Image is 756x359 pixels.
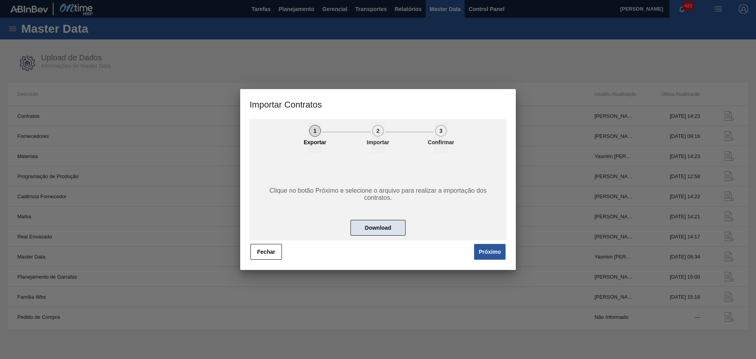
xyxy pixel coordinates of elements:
[435,125,447,137] div: 3
[240,89,516,119] h3: Importar Contratos
[250,244,282,260] button: Fechar
[421,139,461,145] p: Confirmar
[358,139,398,145] p: Importar
[295,139,335,145] p: Exportar
[308,122,322,154] button: 1Exportar
[434,122,448,154] button: 3Confirmar
[372,125,384,137] div: 2
[371,122,385,154] button: 2Importar
[350,220,406,236] button: Download
[474,244,506,260] button: Próximo
[259,187,497,201] span: Clique no botão Próximo e selecione o arquivo para realizar a importação dos contratos.
[309,125,321,137] div: 1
